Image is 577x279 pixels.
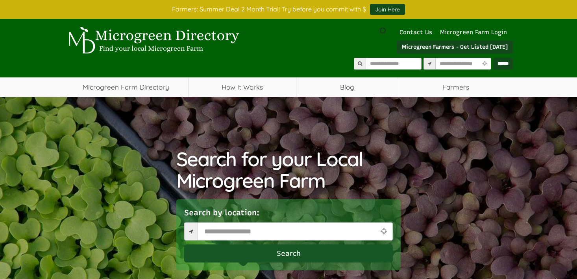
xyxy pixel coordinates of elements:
[58,4,519,15] div: Farmers: Summer Deal 2 Month Trial! Try before you commit with $
[396,29,436,36] a: Contact Us
[184,207,259,218] label: Search by location:
[370,4,405,15] a: Join Here
[64,77,188,97] a: Microgreen Farm Directory
[176,148,401,191] h1: Search for your Local Microgreen Farm
[379,228,389,235] i: Use Current Location
[398,77,513,97] span: Farmers
[440,29,511,36] a: Microgreen Farm Login
[184,244,393,262] button: Search
[189,77,296,97] a: How It Works
[296,77,398,97] a: Blog
[480,61,488,66] i: Use Current Location
[64,27,241,54] img: Microgreen Directory
[397,40,513,54] a: Microgreen Farmers - Get Listed [DATE]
